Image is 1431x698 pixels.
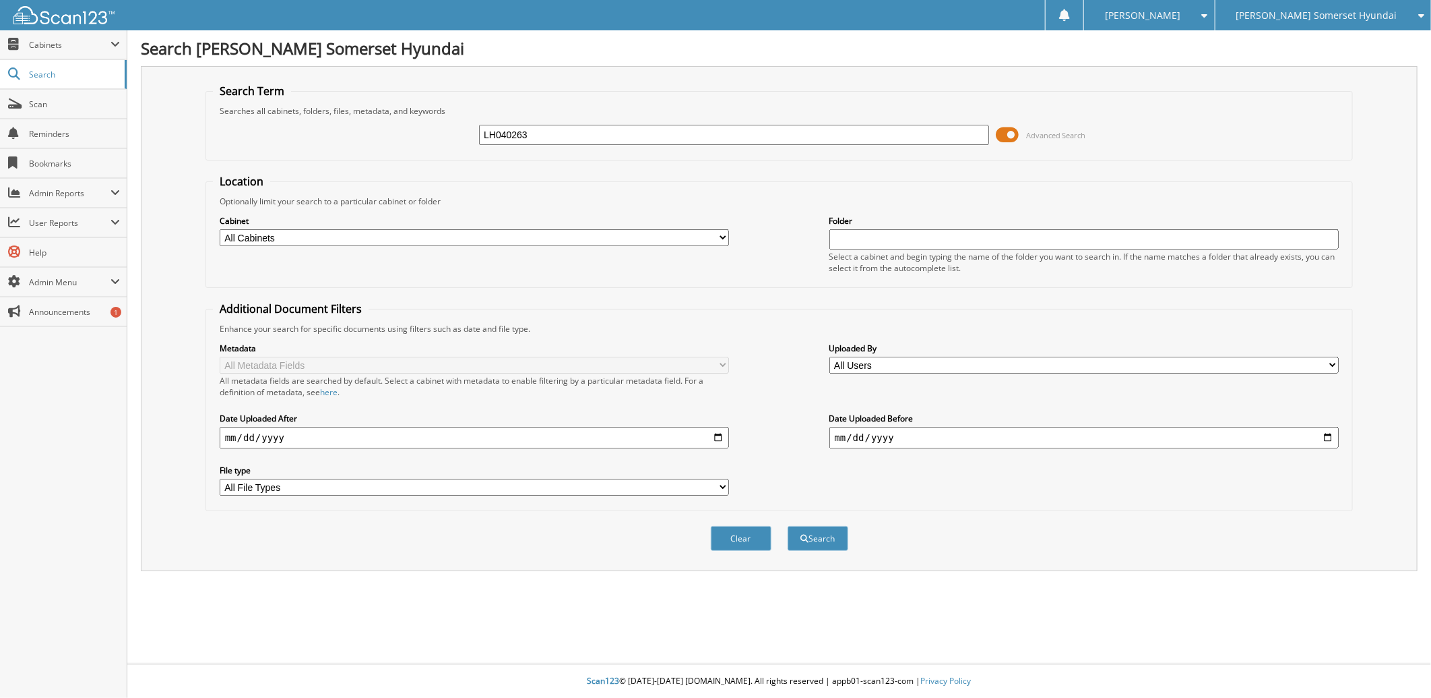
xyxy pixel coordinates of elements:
[29,98,120,110] span: Scan
[1236,11,1397,20] span: [PERSON_NAME] Somerset Hyundai
[320,386,338,398] a: here
[110,307,121,318] div: 1
[829,427,1339,448] input: end
[788,526,848,551] button: Search
[220,413,730,424] label: Date Uploaded After
[921,675,972,687] a: Privacy Policy
[29,128,120,140] span: Reminders
[29,69,118,80] span: Search
[29,39,110,51] span: Cabinets
[213,105,1346,117] div: Searches all cabinets, folders, files, metadata, and keywords
[213,84,291,98] legend: Search Term
[213,323,1346,335] div: Enhance your search for specific documents using filters such as date and file type.
[711,526,771,551] button: Clear
[29,277,110,288] span: Admin Menu
[829,413,1339,424] label: Date Uploaded Before
[13,6,115,24] img: scan123-logo-white.svg
[220,343,730,354] label: Metadata
[213,301,369,316] legend: Additional Document Filters
[220,427,730,448] input: start
[829,343,1339,354] label: Uploaded By
[29,217,110,229] span: User Reports
[829,215,1339,227] label: Folder
[220,215,730,227] label: Cabinet
[29,187,110,199] span: Admin Reports
[1105,11,1180,20] span: [PERSON_NAME]
[829,251,1339,274] div: Select a cabinet and begin typing the name of the folder you want to search in. If the name match...
[220,465,730,476] label: File type
[213,196,1346,207] div: Optionally limit your search to a particular cabinet or folder
[29,247,120,258] span: Help
[1026,130,1086,140] span: Advanced Search
[127,665,1431,698] div: © [DATE]-[DATE] [DOMAIN_NAME]. All rights reserved | appb01-scan123-com |
[29,306,120,318] span: Announcements
[141,37,1418,59] h1: Search [PERSON_NAME] Somerset Hyundai
[29,158,120,169] span: Bookmarks
[587,675,620,687] span: Scan123
[220,375,730,398] div: All metadata fields are searched by default. Select a cabinet with metadata to enable filtering b...
[213,174,270,189] legend: Location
